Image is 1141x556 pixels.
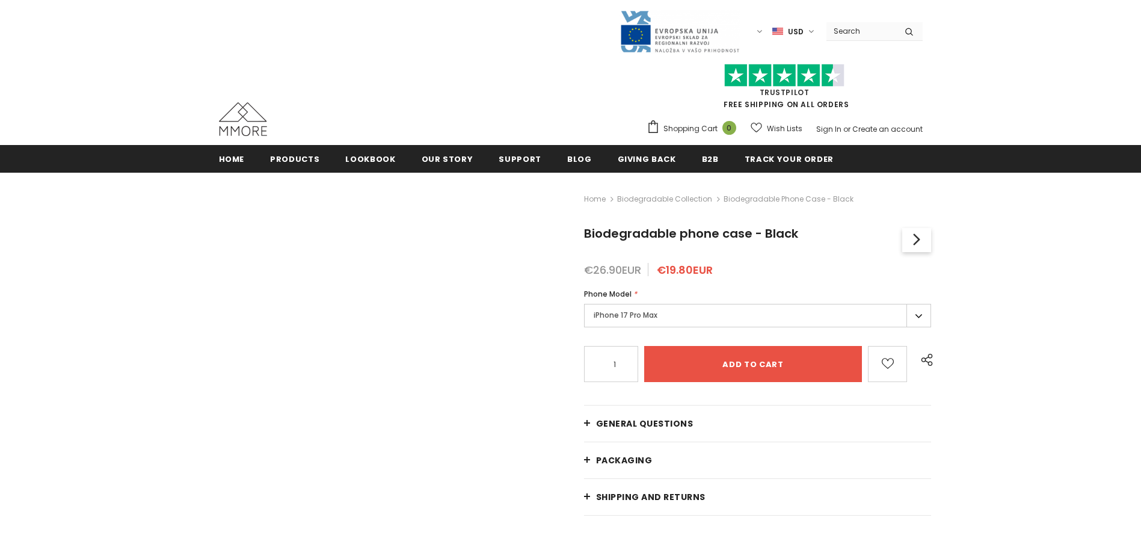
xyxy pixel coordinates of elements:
a: Sign In [816,124,841,134]
a: Blog [567,145,592,172]
img: MMORE Cases [219,102,267,136]
a: Create an account [852,124,923,134]
span: Shopping Cart [663,123,718,135]
label: iPhone 17 Pro Max [584,304,932,327]
a: PACKAGING [584,442,932,478]
span: USD [788,26,804,38]
img: Trust Pilot Stars [724,64,844,87]
span: Wish Lists [767,123,802,135]
span: Products [270,153,319,165]
span: Phone Model [584,289,632,299]
span: FREE SHIPPING ON ALL ORDERS [647,69,923,110]
span: Blog [567,153,592,165]
span: 0 [722,121,736,135]
span: Track your order [745,153,834,165]
a: Javni Razpis [620,26,740,36]
span: PACKAGING [596,454,653,466]
span: Home [219,153,245,165]
a: Products [270,145,319,172]
span: Our Story [422,153,473,165]
a: Shopping Cart 0 [647,120,742,138]
img: USD [772,26,783,37]
span: Lookbook [345,153,395,165]
span: €26.90EUR [584,262,641,277]
span: General Questions [596,418,694,430]
input: Add to cart [644,346,863,382]
span: B2B [702,153,719,165]
a: Giving back [618,145,676,172]
a: Wish Lists [751,118,802,139]
span: Shipping and returns [596,491,706,503]
a: Biodegradable Collection [617,194,712,204]
a: General Questions [584,406,932,442]
a: Track your order [745,145,834,172]
span: Biodegradable phone case - Black [724,192,853,206]
a: Our Story [422,145,473,172]
span: support [499,153,541,165]
a: Lookbook [345,145,395,172]
a: Trustpilot [760,87,810,97]
a: Home [219,145,245,172]
input: Search Site [826,22,896,40]
span: Giving back [618,153,676,165]
span: €19.80EUR [657,262,713,277]
span: Biodegradable phone case - Black [584,225,798,242]
a: B2B [702,145,719,172]
span: or [843,124,850,134]
a: Shipping and returns [584,479,932,515]
a: Home [584,192,606,206]
img: Javni Razpis [620,10,740,54]
a: support [499,145,541,172]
